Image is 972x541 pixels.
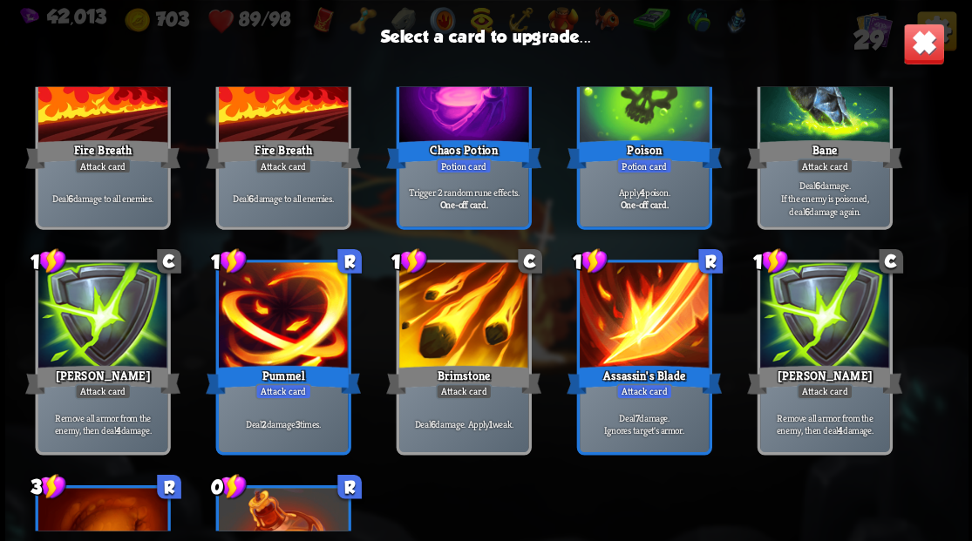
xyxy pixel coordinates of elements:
[255,158,311,173] div: Attack card
[518,249,542,274] div: C
[402,417,525,430] p: Deal damage. Apply weak.
[763,179,886,217] p: Deal damage. If the enemy is poisoned, deal damage again.
[391,247,427,274] div: 1
[620,198,668,211] b: One-off card.
[698,249,723,274] div: R
[74,158,131,173] div: Attack card
[206,137,361,172] div: Fire Breath
[381,26,592,45] h3: Select a card to upgrade...
[206,362,361,397] div: Pummel
[902,23,944,64] img: Close_Button.png
[68,192,73,205] b: 6
[402,186,525,199] p: Trigger 2 random rune effects.
[248,192,254,205] b: 6
[763,411,886,436] p: Remove all armor from the enemy, then deal damage.
[74,383,131,399] div: Attack card
[747,137,902,172] div: Bane
[295,417,300,430] b: 3
[804,205,809,218] b: 6
[25,362,180,397] div: [PERSON_NAME]
[747,362,902,397] div: [PERSON_NAME]
[221,417,344,430] p: Deal damage times.
[572,247,608,274] div: 1
[337,474,362,498] div: R
[430,417,435,430] b: 6
[796,158,853,173] div: Attack card
[221,192,344,205] p: Deal damage to all enemies.
[567,362,722,397] div: Assassin's Blade
[640,186,645,199] b: 4
[489,417,493,430] b: 1
[337,249,362,274] div: R
[615,383,672,399] div: Attack card
[814,179,819,192] b: 6
[41,192,164,205] p: Deal damage to all enemies.
[436,158,492,173] div: Potion card
[157,249,181,274] div: C
[435,383,492,399] div: Attack card
[157,474,181,498] div: R
[796,383,853,399] div: Attack card
[582,411,705,436] p: Deal damage. Ignores target's armor.
[386,362,541,397] div: Brimstone
[116,423,121,436] b: 4
[439,198,487,211] b: One-off card.
[41,411,164,436] p: Remove all armor from the enemy, then deal damage.
[211,473,247,500] div: 0
[262,417,267,430] b: 2
[635,411,639,424] b: 7
[31,247,66,274] div: 1
[838,423,843,436] b: 4
[386,137,541,172] div: Chaos Potion
[582,186,705,199] p: Apply poison.
[616,158,672,173] div: Potion card
[879,249,903,274] div: C
[752,247,788,274] div: 1
[211,247,247,274] div: 1
[567,137,722,172] div: Poison
[255,383,311,399] div: Attack card
[25,137,180,172] div: Fire Breath
[31,473,66,500] div: 3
